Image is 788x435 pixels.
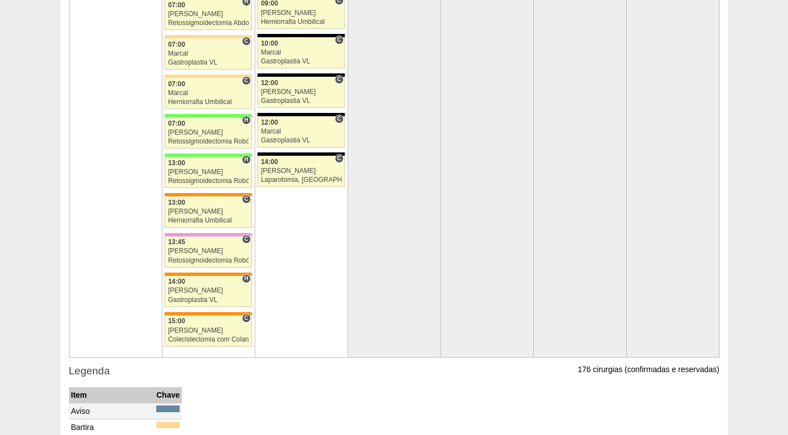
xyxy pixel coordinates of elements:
[261,58,341,65] div: Gastroplastia VL
[165,114,251,117] div: Key: Brasil
[165,315,251,347] a: C 15:00 [PERSON_NAME] Colecistectomia com Colangiografia VL
[261,176,341,184] div: Laparotomia, [GEOGRAPHIC_DATA], Drenagem, Bridas VL
[257,116,344,147] a: C 12:00 Marcal Gastroplastia VL
[168,278,185,285] span: 14:00
[261,18,341,26] div: Herniorrafia Umbilical
[168,98,249,106] div: Herniorrafia Umbilical
[165,38,251,70] a: C 07:00 Marcal Gastroplastia VL
[168,248,249,255] div: [PERSON_NAME]
[168,208,249,215] div: [PERSON_NAME]
[165,117,251,149] a: H 07:00 [PERSON_NAME] Retossigmoidectomia Robótica
[168,11,249,18] div: [PERSON_NAME]
[168,41,185,48] span: 07:00
[261,39,278,47] span: 10:00
[168,177,249,185] div: Retossigmoidectomia Robótica
[257,34,344,37] div: Key: Blanc
[168,317,185,325] span: 15:00
[165,35,251,38] div: Key: Bartira
[168,138,249,145] div: Retossigmoidectomia Robótica
[165,276,251,307] a: H 14:00 [PERSON_NAME] Gastroplastia VL
[168,287,249,294] div: [PERSON_NAME]
[261,118,278,126] span: 12:00
[257,77,344,108] a: C 12:00 [PERSON_NAME] Gastroplastia VL
[578,364,719,375] p: 176 cirurgias (confirmadas e reservadas)
[168,238,185,246] span: 13:45
[165,78,251,109] a: C 07:00 Marcal Herniorrafia Umbilical
[165,233,251,236] div: Key: Albert Einstein
[165,75,251,78] div: Key: Bartira
[242,314,250,323] span: Consultório
[261,137,341,144] div: Gastroplastia VL
[242,76,250,85] span: Consultório
[168,199,185,206] span: 13:00
[261,49,341,56] div: Marcal
[154,387,182,403] th: Chave
[168,217,249,224] div: Herniorrafia Umbilical
[168,336,249,343] div: Colecistectomia com Colangiografia VL
[168,59,249,66] div: Gastroplastia VL
[242,155,250,164] span: Hospital
[156,422,180,428] div: Key: Bartira
[168,120,185,127] span: 07:00
[261,88,341,96] div: [PERSON_NAME]
[156,406,180,412] div: Key: Aviso
[165,312,251,315] div: Key: São Luiz - SCS
[261,9,341,17] div: [PERSON_NAME]
[168,327,249,334] div: [PERSON_NAME]
[257,113,344,116] div: Key: Blanc
[261,128,341,135] div: Marcal
[168,129,249,136] div: [PERSON_NAME]
[168,296,249,304] div: Gastroplastia VL
[335,154,343,163] span: Consultório
[165,193,251,196] div: Key: São Luiz - SCS
[261,97,341,105] div: Gastroplastia VL
[165,154,251,157] div: Key: Brasil
[165,236,251,268] a: C 13:45 [PERSON_NAME] Retossigmoidectomia Robótica
[69,403,155,419] td: Aviso
[257,37,344,68] a: C 10:00 Marcal Gastroplastia VL
[242,37,250,46] span: Consultório
[168,1,185,9] span: 07:00
[335,36,343,45] span: Consultório
[168,90,249,97] div: Marcal
[165,157,251,188] a: H 13:00 [PERSON_NAME] Retossigmoidectomia Robótica
[242,274,250,283] span: Hospital
[165,273,251,276] div: Key: São Luiz - SCS
[168,80,185,88] span: 07:00
[165,196,251,228] a: C 13:00 [PERSON_NAME] Herniorrafia Umbilical
[168,159,185,167] span: 13:00
[69,387,155,403] th: Item
[69,363,720,379] h3: Legenda
[168,169,249,176] div: [PERSON_NAME]
[242,235,250,244] span: Consultório
[257,73,344,77] div: Key: Blanc
[242,116,250,125] span: Hospital
[168,19,249,27] div: Retossigmoidectomia Abdominal VL
[257,156,344,187] a: C 14:00 [PERSON_NAME] Laparotomia, [GEOGRAPHIC_DATA], Drenagem, Bridas VL
[335,75,343,84] span: Consultório
[242,195,250,204] span: Consultório
[335,115,343,123] span: Consultório
[168,50,249,57] div: Marcal
[168,257,249,264] div: Retossigmoidectomia Robótica
[261,167,341,175] div: [PERSON_NAME]
[261,158,278,166] span: 14:00
[257,152,344,156] div: Key: Blanc
[261,79,278,87] span: 12:00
